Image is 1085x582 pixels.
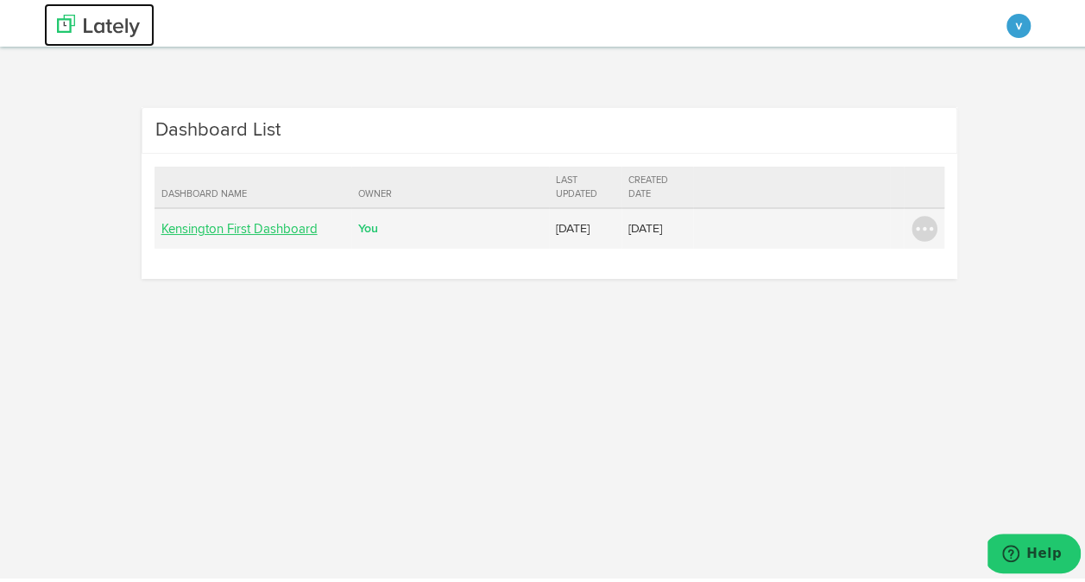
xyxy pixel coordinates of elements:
img: icon_menu_button.svg [912,212,937,238]
td: [DATE] [621,205,693,245]
th: Owner [351,163,549,205]
td: [DATE] [549,205,621,245]
h3: Dashboard List [155,113,281,141]
iframe: Opens a widget where you can find more information [987,530,1081,573]
a: Kensington First Dashboard [161,219,318,232]
button: v [1006,10,1031,35]
th: Dashboard Name [155,163,352,205]
th: Last Updated [549,163,621,205]
img: logo_lately_bg_light.svg [57,11,140,34]
td: You [351,205,549,245]
th: Created Date [621,163,693,205]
